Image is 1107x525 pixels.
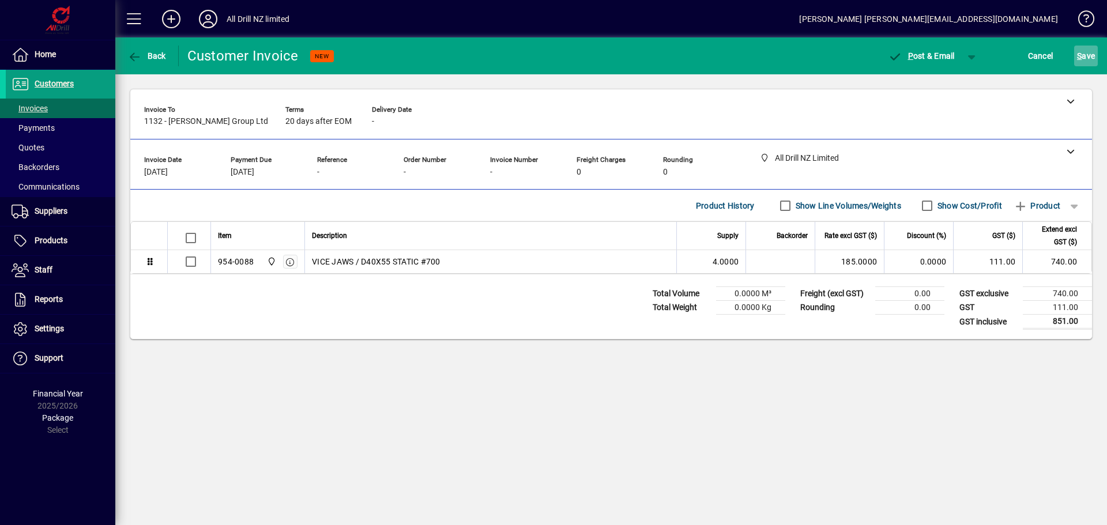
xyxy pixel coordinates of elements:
[691,195,759,216] button: Product History
[144,168,168,177] span: [DATE]
[6,197,115,226] a: Suppliers
[663,168,668,177] span: 0
[42,413,73,422] span: Package
[35,294,63,304] span: Reports
[882,46,961,66] button: Post & Email
[647,301,716,315] td: Total Weight
[35,50,56,59] span: Home
[35,353,63,362] span: Support
[187,47,299,65] div: Customer Invoice
[6,344,115,373] a: Support
[696,197,755,215] span: Product History
[6,315,115,343] a: Settings
[713,256,739,267] span: 4.0000
[153,9,190,29] button: Add
[824,229,877,242] span: Rate excl GST ($)
[6,285,115,314] a: Reports
[1023,287,1092,301] td: 740.00
[907,229,946,242] span: Discount (%)
[285,117,352,126] span: 20 days after EOM
[372,117,374,126] span: -
[190,9,227,29] button: Profile
[954,315,1023,329] td: GST inclusive
[312,256,440,267] span: VICE JAWS / D40X55 STATIC #700
[231,168,254,177] span: [DATE]
[1028,47,1053,65] span: Cancel
[1025,46,1056,66] button: Cancel
[35,79,74,88] span: Customers
[647,287,716,301] td: Total Volume
[6,177,115,197] a: Communications
[1077,51,1082,61] span: S
[884,250,953,273] td: 0.0000
[12,182,80,191] span: Communications
[264,255,277,268] span: All Drill NZ Limited
[35,265,52,274] span: Staff
[795,287,875,301] td: Freight (excl GST)
[935,200,1002,211] label: Show Cost/Profit
[6,226,115,255] a: Products
[317,168,319,177] span: -
[490,168,492,177] span: -
[1070,2,1093,40] a: Knowledge Base
[404,168,406,177] span: -
[1008,195,1066,216] button: Product
[1074,46,1098,66] button: Save
[312,229,347,242] span: Description
[795,301,875,315] td: Rounding
[953,250,1022,273] td: 111.00
[6,138,115,157] a: Quotes
[1023,315,1092,329] td: 851.00
[954,287,1023,301] td: GST exclusive
[12,163,59,172] span: Backorders
[35,206,67,216] span: Suppliers
[716,301,785,315] td: 0.0000 Kg
[12,123,55,133] span: Payments
[115,46,179,66] app-page-header-button: Back
[12,104,48,113] span: Invoices
[908,51,913,61] span: P
[1077,47,1095,65] span: ave
[33,389,83,398] span: Financial Year
[6,157,115,177] a: Backorders
[954,301,1023,315] td: GST
[35,236,67,245] span: Products
[218,256,254,267] div: 954-0088
[822,256,877,267] div: 185.0000
[875,301,944,315] td: 0.00
[1014,197,1060,215] span: Product
[875,287,944,301] td: 0.00
[799,10,1058,28] div: [PERSON_NAME] [PERSON_NAME][EMAIL_ADDRESS][DOMAIN_NAME]
[6,118,115,138] a: Payments
[127,51,166,61] span: Back
[1023,301,1092,315] td: 111.00
[227,10,290,28] div: All Drill NZ limited
[577,168,581,177] span: 0
[6,40,115,69] a: Home
[125,46,169,66] button: Back
[12,143,44,152] span: Quotes
[793,200,901,211] label: Show Line Volumes/Weights
[35,324,64,333] span: Settings
[218,229,232,242] span: Item
[992,229,1015,242] span: GST ($)
[144,117,268,126] span: 1132 - [PERSON_NAME] Group Ltd
[6,99,115,118] a: Invoices
[716,287,785,301] td: 0.0000 M³
[717,229,739,242] span: Supply
[315,52,329,60] span: NEW
[888,51,955,61] span: ost & Email
[1022,250,1091,273] td: 740.00
[6,256,115,285] a: Staff
[1030,223,1077,248] span: Extend excl GST ($)
[777,229,808,242] span: Backorder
